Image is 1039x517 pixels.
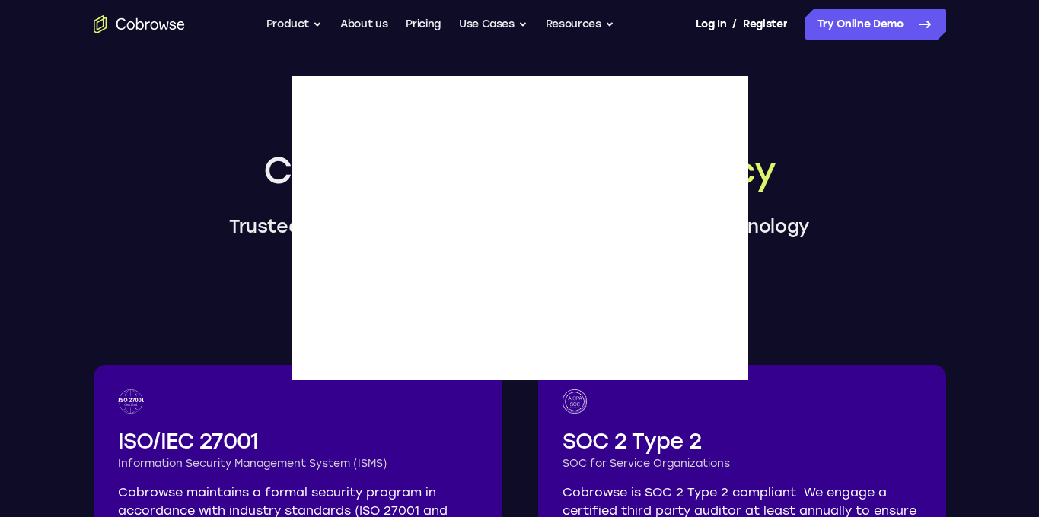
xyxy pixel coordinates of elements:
h2: ISO/IEC 27001 [118,426,477,456]
h2: SOC 2 Type 2 [563,426,922,456]
a: Log In [696,9,726,40]
a: Try Online Demo [805,9,946,40]
button: Use Cases [459,9,527,40]
span: / [732,15,737,33]
a: Register [743,9,787,40]
h3: Information Security Management System (ISMS) [118,456,477,471]
img: blank image [292,76,748,380]
p: Trusted on-premise and cloud hosted co-browsing technology for the world’s leading enterprises [215,213,824,268]
h3: SOC for Service Organizations [563,456,922,471]
span: Security & Privacy [448,148,776,192]
h1: Cobrowse [215,146,824,195]
a: Pricing [406,9,441,40]
img: SOC logo [563,389,587,414]
button: Product [266,9,323,40]
button: Resources [546,9,614,40]
img: ISO 27001 [118,389,145,414]
a: Go to the home page [94,15,185,33]
a: About us [340,9,387,40]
